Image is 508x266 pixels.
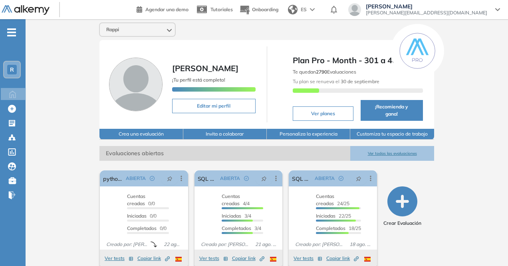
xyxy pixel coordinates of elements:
[106,26,119,33] span: Rappi
[261,175,267,182] span: pushpin
[172,77,225,83] span: ¡Tu perfil está completo!
[167,175,173,182] span: pushpin
[316,213,335,219] span: Iniciadas
[127,193,155,206] span: 0/0
[103,170,123,186] a: python support
[339,78,379,84] b: 30 de septiembre
[292,170,312,186] a: SQL Growth E&A
[109,58,163,111] img: Foto de perfil
[127,225,157,231] span: Completados
[293,69,356,75] span: Te quedan Evaluaciones
[10,66,14,73] span: R
[7,32,16,33] i: -
[267,129,350,140] button: Personaliza la experiencia
[2,5,50,15] img: Logo
[222,225,261,231] span: 3/4
[339,176,343,181] span: check-circle
[293,54,423,66] span: Plan Pro - Month - 301 a 400
[346,241,374,248] span: 18 ago. 2025
[326,255,359,262] span: Copiar link
[105,254,133,263] button: Ver tests
[316,225,361,231] span: 18/25
[255,172,273,185] button: pushpin
[270,257,276,262] img: ESP
[239,1,278,18] button: Onboarding
[183,129,267,140] button: Invita a colaborar
[222,213,251,219] span: 3/4
[301,6,307,13] span: ES
[293,106,353,121] button: Ver planes
[137,255,170,262] span: Copiar link
[172,99,255,113] button: Editar mi perfil
[244,176,249,181] span: check-circle
[137,254,170,263] button: Copiar link
[127,193,145,206] span: Cuentas creadas
[361,100,423,121] button: ¡Recomienda y gana!
[222,225,251,231] span: Completados
[350,129,434,140] button: Customiza tu espacio de trabajo
[350,172,367,185] button: pushpin
[222,193,250,206] span: 4/4
[210,6,233,12] span: Tutoriales
[364,173,508,266] iframe: Chat Widget
[127,213,147,219] span: Iniciadas
[316,69,327,75] b: 2790
[222,193,240,206] span: Cuentas creadas
[294,254,322,263] button: Ver tests
[222,213,241,219] span: Iniciadas
[310,8,315,11] img: arrow
[99,129,183,140] button: Crea una evaluación
[252,6,278,12] span: Onboarding
[198,241,252,248] span: Creado por: [PERSON_NAME]
[288,5,298,14] img: world
[252,241,280,248] span: 21 ago. 2025
[198,170,217,186] a: SQL Turbo
[145,6,189,12] span: Agendar una demo
[292,241,346,248] span: Creado por: [PERSON_NAME]
[316,213,351,219] span: 22/25
[232,255,264,262] span: Copiar link
[364,173,508,266] div: Widget de chat
[232,254,264,263] button: Copiar link
[199,254,228,263] button: Ver tests
[293,78,379,84] span: Tu plan se renueva el
[103,241,151,248] span: Creado por: [PERSON_NAME]
[161,241,185,248] span: 22 ago. 2025
[127,225,167,231] span: 0/0
[366,10,487,16] span: [PERSON_NAME][EMAIL_ADDRESS][DOMAIN_NAME]
[350,146,434,161] button: Ver todas las evaluaciones
[126,175,146,182] span: ABIERTA
[150,176,155,181] span: check-circle
[99,146,350,161] span: Evaluaciones abiertas
[356,175,361,182] span: pushpin
[315,175,335,182] span: ABIERTA
[175,257,182,262] img: ESP
[127,213,157,219] span: 0/0
[137,4,189,14] a: Agendar una demo
[220,175,240,182] span: ABIERTA
[316,193,334,206] span: Cuentas creadas
[316,225,345,231] span: Completados
[326,254,359,263] button: Copiar link
[316,193,349,206] span: 24/25
[161,172,179,185] button: pushpin
[366,3,487,10] span: [PERSON_NAME]
[172,63,238,73] span: [PERSON_NAME]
